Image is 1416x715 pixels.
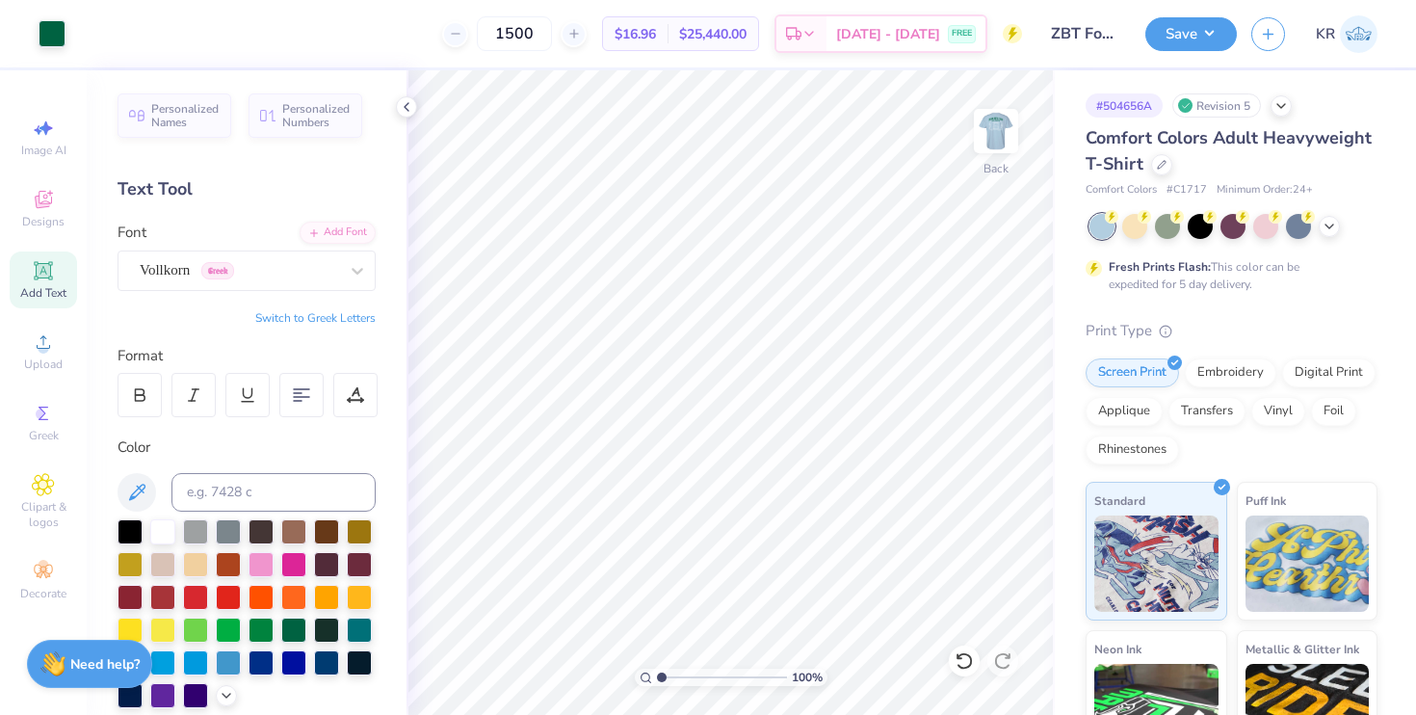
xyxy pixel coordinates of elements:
span: $16.96 [615,24,656,44]
span: # C1717 [1167,182,1207,199]
div: Digital Print [1282,358,1376,387]
div: Applique [1086,397,1163,426]
span: $25,440.00 [679,24,747,44]
div: Revision 5 [1172,93,1261,118]
div: Rhinestones [1086,436,1179,464]
div: Embroidery [1185,358,1276,387]
div: # 504656A [1086,93,1163,118]
span: Clipart & logos [10,499,77,530]
div: Color [118,437,376,459]
input: Untitled Design [1036,14,1131,53]
span: Add Text [20,285,66,301]
strong: Fresh Prints Flash: [1109,259,1211,275]
label: Font [118,222,146,244]
strong: Need help? [70,655,140,674]
span: Designs [22,214,65,229]
div: Screen Print [1086,358,1179,387]
input: e.g. 7428 c [171,473,376,512]
span: Standard [1094,490,1145,511]
span: Personalized Names [151,102,220,129]
div: Back [983,160,1009,177]
div: Transfers [1168,397,1246,426]
div: Foil [1311,397,1356,426]
span: FREE [952,27,972,40]
span: Upload [24,357,63,372]
img: Standard [1094,516,1219,612]
a: KR [1316,15,1377,53]
div: Format [118,345,378,367]
span: Neon Ink [1094,639,1141,659]
span: Metallic & Glitter Ink [1246,639,1359,659]
span: Comfort Colors [1086,182,1157,199]
div: Vinyl [1251,397,1305,426]
span: Greek [29,428,59,443]
span: [DATE] - [DATE] [836,24,940,44]
div: This color can be expedited for 5 day delivery. [1109,258,1346,293]
img: Back [977,112,1015,150]
img: Keira Reidy [1340,15,1377,53]
button: Switch to Greek Letters [255,310,376,326]
div: Text Tool [118,176,376,202]
span: 100 % [792,669,823,686]
span: Puff Ink [1246,490,1286,511]
button: Save [1145,17,1237,51]
input: – – [477,16,552,51]
span: KR [1316,23,1335,45]
span: Comfort Colors Adult Heavyweight T-Shirt [1086,126,1372,175]
span: Personalized Numbers [282,102,351,129]
img: Puff Ink [1246,516,1370,612]
div: Print Type [1086,320,1377,342]
span: Image AI [21,143,66,158]
div: Add Font [300,222,376,244]
span: Decorate [20,586,66,601]
span: Minimum Order: 24 + [1217,182,1313,199]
